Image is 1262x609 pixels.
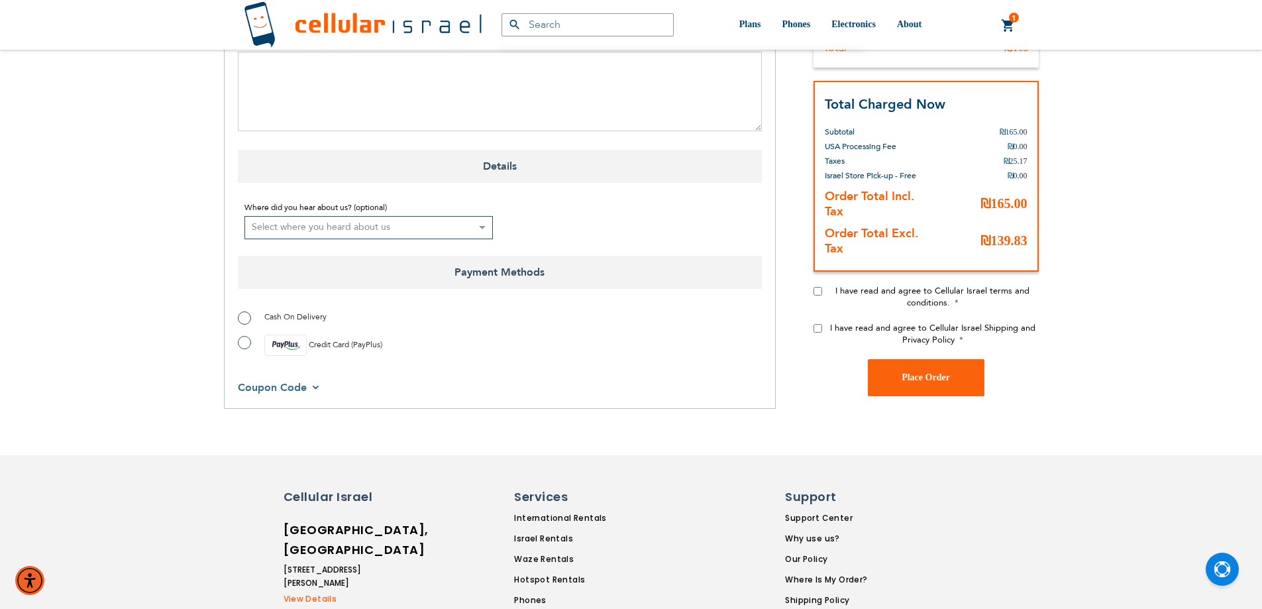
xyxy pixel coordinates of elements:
[501,13,674,36] input: Search
[284,563,399,590] li: [STREET_ADDRESS][PERSON_NAME]
[1008,170,1027,180] span: ₪0.00
[284,488,399,506] h6: Cellular Israel
[785,512,867,524] a: Support Center
[825,170,916,180] span: Israel Store Pick-up - Free
[15,566,44,595] div: Accessibility Menu
[514,488,670,506] h6: Services
[514,553,678,565] a: Waze Rentals
[1001,18,1016,34] a: 1
[244,202,387,213] span: Where did you hear about us? (optional)
[980,233,1027,248] span: ₪139.83
[1008,141,1027,150] span: ₪0.00
[980,196,1027,211] span: ₪165.00
[1004,156,1027,165] span: ₪25.17
[785,553,867,565] a: Our Policy
[782,19,810,29] span: Phones
[1000,127,1027,136] span: ₪165.00
[514,512,678,524] a: International Rentals
[739,19,761,29] span: Plans
[238,256,762,289] span: Payment Methods
[825,140,896,151] span: USA Processing Fee
[238,150,762,183] span: Details
[835,284,1029,308] span: I have read and agree to Cellular Israel terms and conditions.
[825,114,928,138] th: Subtotal
[868,359,984,396] button: Place Order
[902,372,950,382] span: Place Order
[514,533,678,545] a: Israel Rentals
[825,188,914,219] strong: Order Total Incl. Tax
[825,225,918,256] strong: Order Total Excl. Tax
[785,574,867,586] a: Where Is My Order?
[309,339,382,350] span: Credit Card (PayPlus)
[284,520,399,560] h6: [GEOGRAPHIC_DATA], [GEOGRAPHIC_DATA]
[238,380,307,395] span: Coupon Code
[830,321,1035,345] span: I have read and agree to Cellular Israel Shipping and Privacy Policy
[785,488,859,506] h6: Support
[823,41,847,54] div: Total
[825,153,928,168] th: Taxes
[514,574,678,586] a: Hotspot Rentals
[831,19,876,29] span: Electronics
[264,311,327,322] span: Cash On Delivery
[284,593,399,605] a: View Details
[897,19,921,29] span: About
[1012,13,1016,23] span: 1
[785,533,867,545] a: Why use us?
[785,594,867,606] a: Shipping Policy
[825,95,945,113] strong: Total Charged Now
[264,335,307,356] img: payplus.svg
[244,1,482,48] img: Cellular Israel Logo
[514,594,678,606] a: Phones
